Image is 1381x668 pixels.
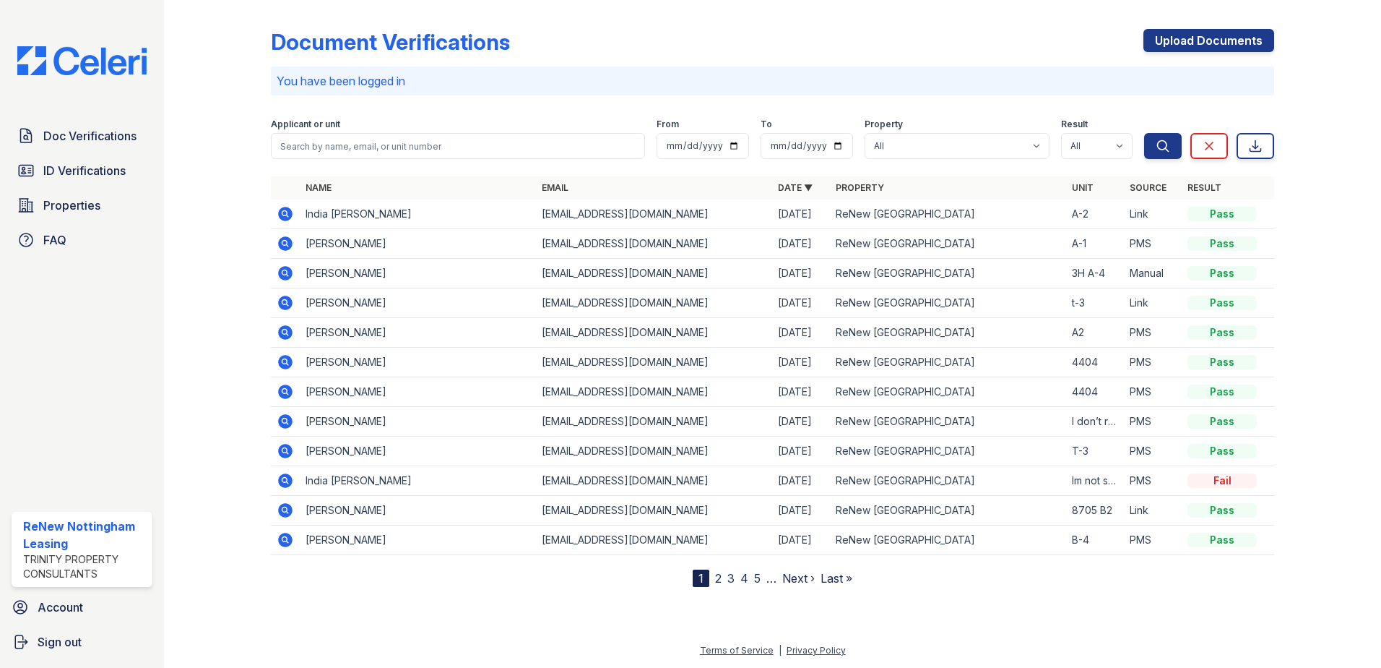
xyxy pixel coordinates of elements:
td: 4404 [1066,348,1124,377]
td: 4404 [1066,377,1124,407]
td: ReNew [GEOGRAPHIC_DATA] [830,229,1066,259]
a: Source [1130,182,1166,193]
a: ID Verifications [12,156,152,185]
td: PMS [1124,526,1182,555]
a: Email [542,182,568,193]
td: [PERSON_NAME] [300,437,536,466]
a: Terms of Service [700,645,774,656]
td: PMS [1124,437,1182,466]
td: T-3 [1066,437,1124,466]
td: [DATE] [772,437,830,466]
td: [DATE] [772,526,830,555]
label: To [761,119,772,130]
div: Pass [1187,355,1257,369]
button: Sign out [6,628,158,656]
a: Name [306,182,332,193]
div: Pass [1187,207,1257,221]
td: [PERSON_NAME] [300,526,536,555]
td: [EMAIL_ADDRESS][DOMAIN_NAME] [536,288,772,318]
td: [DATE] [772,288,830,318]
div: Pass [1187,236,1257,251]
span: Account [38,599,83,616]
a: 5 [754,571,761,586]
td: B-4 [1066,526,1124,555]
span: … [766,570,776,587]
div: | [779,645,782,656]
a: Next › [782,571,815,586]
td: ReNew [GEOGRAPHIC_DATA] [830,437,1066,466]
a: Property [836,182,884,193]
td: 8705 B2 [1066,496,1124,526]
td: PMS [1124,407,1182,437]
a: FAQ [12,226,152,254]
span: Properties [43,197,100,214]
td: India [PERSON_NAME] [300,200,536,229]
a: Upload Documents [1143,29,1274,52]
td: Link [1124,288,1182,318]
td: t-3 [1066,288,1124,318]
td: [PERSON_NAME] [300,229,536,259]
td: [PERSON_NAME] [300,259,536,288]
div: Pass [1187,266,1257,281]
td: [EMAIL_ADDRESS][DOMAIN_NAME] [536,259,772,288]
td: PMS [1124,348,1182,377]
td: [EMAIL_ADDRESS][DOMAIN_NAME] [536,526,772,555]
td: PMS [1124,229,1182,259]
a: 4 [740,571,748,586]
td: A2 [1066,318,1124,348]
a: Unit [1072,182,1094,193]
td: ReNew [GEOGRAPHIC_DATA] [830,259,1066,288]
td: [DATE] [772,200,830,229]
a: 2 [715,571,722,586]
div: Trinity Property Consultants [23,552,147,581]
td: PMS [1124,318,1182,348]
td: [EMAIL_ADDRESS][DOMAIN_NAME] [536,348,772,377]
a: 3 [727,571,735,586]
td: [EMAIL_ADDRESS][DOMAIN_NAME] [536,318,772,348]
td: A-1 [1066,229,1124,259]
span: Doc Verifications [43,127,137,145]
div: Document Verifications [271,29,510,55]
div: Pass [1187,325,1257,340]
td: [EMAIL_ADDRESS][DOMAIN_NAME] [536,466,772,496]
span: ID Verifications [43,162,126,179]
div: Pass [1187,385,1257,399]
td: [PERSON_NAME] [300,496,536,526]
img: CE_Logo_Blue-a8612792a0a2168367f1c8372b55b34899dd931a85d93a1a3d3e32e68fde9ad4.png [6,46,158,75]
td: ReNew [GEOGRAPHIC_DATA] [830,496,1066,526]
div: Pass [1187,533,1257,547]
td: [EMAIL_ADDRESS][DOMAIN_NAME] [536,437,772,466]
td: [PERSON_NAME] [300,377,536,407]
td: [DATE] [772,377,830,407]
td: PMS [1124,377,1182,407]
td: 3H A-4 [1066,259,1124,288]
a: Properties [12,191,152,220]
td: [EMAIL_ADDRESS][DOMAIN_NAME] [536,407,772,437]
div: Pass [1187,503,1257,518]
td: ReNew [GEOGRAPHIC_DATA] [830,288,1066,318]
td: Link [1124,200,1182,229]
td: [PERSON_NAME] [300,318,536,348]
label: From [657,119,679,130]
div: Pass [1187,414,1257,429]
td: I don’t remember it was A-2 or something 1,480 a month [1066,407,1124,437]
div: Pass [1187,444,1257,458]
td: [DATE] [772,466,830,496]
label: Property [865,119,903,130]
td: [EMAIL_ADDRESS][DOMAIN_NAME] [536,377,772,407]
td: ReNew [GEOGRAPHIC_DATA] [830,466,1066,496]
td: ReNew [GEOGRAPHIC_DATA] [830,407,1066,437]
td: [DATE] [772,496,830,526]
a: Account [6,593,158,622]
a: Privacy Policy [787,645,846,656]
p: You have been logged in [277,72,1268,90]
a: Last » [821,571,852,586]
td: [DATE] [772,229,830,259]
td: [PERSON_NAME] [300,348,536,377]
td: [PERSON_NAME] [300,407,536,437]
td: PMS [1124,466,1182,496]
td: [EMAIL_ADDRESS][DOMAIN_NAME] [536,229,772,259]
td: [DATE] [772,348,830,377]
td: [PERSON_NAME] [300,288,536,318]
td: ReNew [GEOGRAPHIC_DATA] [830,526,1066,555]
